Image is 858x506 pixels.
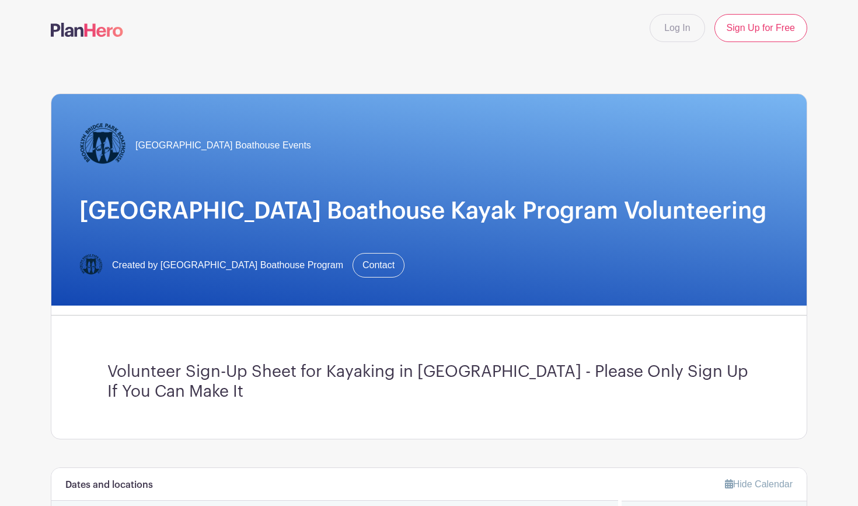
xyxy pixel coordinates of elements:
img: logo-507f7623f17ff9eddc593b1ce0a138ce2505c220e1c5a4e2b4648c50719b7d32.svg [51,23,123,37]
a: Hide Calendar [725,479,793,489]
h1: [GEOGRAPHIC_DATA] Boathouse Kayak Program Volunteering [79,197,779,225]
h3: Volunteer Sign-Up Sheet for Kayaking in [GEOGRAPHIC_DATA] - Please Only Sign Up If You Can Make It [107,362,751,401]
span: Created by [GEOGRAPHIC_DATA] Boathouse Program [112,258,343,272]
h6: Dates and locations [65,480,153,491]
a: Log In [650,14,704,42]
img: Logo-Title.png [79,254,103,277]
img: Logo-Title.png [79,122,126,169]
a: Contact [353,253,404,278]
a: Sign Up for Free [714,14,807,42]
span: [GEOGRAPHIC_DATA] Boathouse Events [135,138,311,153]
